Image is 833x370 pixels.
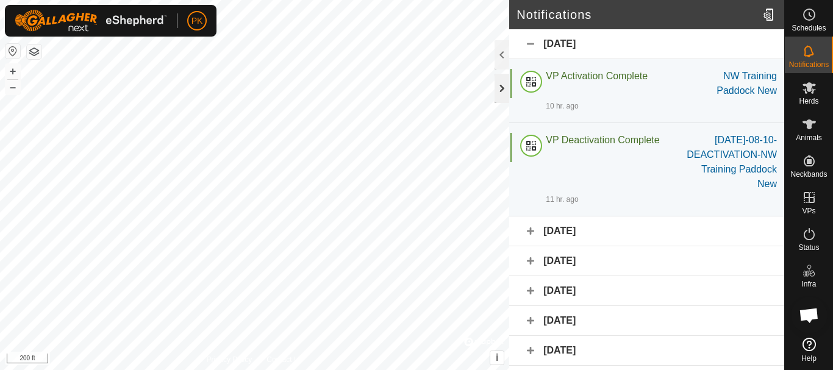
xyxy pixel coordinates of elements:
div: NW Training Paddock New [685,69,778,98]
span: Animals [796,134,822,141]
button: + [5,64,20,79]
div: [DATE] [509,276,784,306]
span: Status [798,244,819,251]
button: Map Layers [27,44,41,59]
div: [DATE]-08-10-DEACTIVATION-NW Training Paddock New [685,133,778,191]
span: Neckbands [790,171,827,178]
img: Gallagher Logo [15,10,167,32]
span: Schedules [792,24,826,32]
div: [DATE] [509,306,784,336]
span: PK [191,15,203,27]
div: 10 hr. ago [546,101,578,112]
div: 11 hr. ago [546,194,578,205]
div: [DATE] [509,29,784,59]
a: Contact Us [266,354,302,365]
button: i [490,351,504,365]
button: Reset Map [5,44,20,59]
div: [DATE] [509,216,784,246]
div: [DATE] [509,246,784,276]
span: VPs [802,207,815,215]
div: Open chat [791,297,828,333]
span: Infra [801,280,816,288]
a: Privacy Policy [207,354,252,365]
span: VP Deactivation Complete [546,135,659,145]
h2: Notifications [517,7,758,22]
span: Notifications [789,61,829,68]
button: – [5,80,20,94]
div: [DATE] [509,336,784,366]
span: Help [801,355,817,362]
span: Herds [799,98,818,105]
a: Help [785,333,833,367]
span: VP Activation Complete [546,71,648,81]
span: i [496,352,498,363]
